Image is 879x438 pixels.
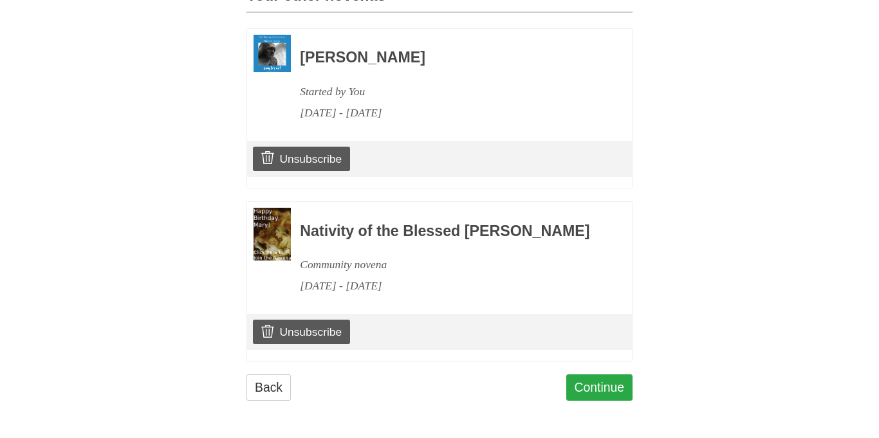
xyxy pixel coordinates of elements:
h3: [PERSON_NAME] [300,50,597,66]
img: Novena image [254,208,291,260]
img: Novena image [254,35,291,72]
a: Unsubscribe [253,320,350,344]
div: Started by You [300,81,597,102]
a: Back [246,374,291,401]
div: Community novena [300,254,597,275]
h3: Nativity of the Blessed [PERSON_NAME] [300,223,597,240]
div: [DATE] - [DATE] [300,102,597,123]
div: [DATE] - [DATE] [300,275,597,297]
a: Unsubscribe [253,147,350,171]
a: Continue [566,374,633,401]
